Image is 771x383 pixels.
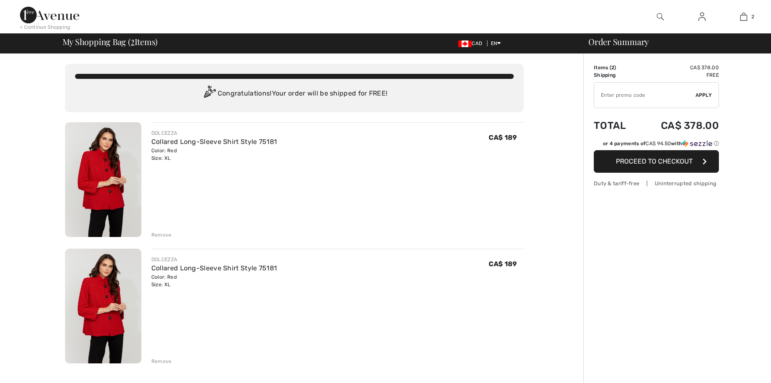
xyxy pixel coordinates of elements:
[151,138,277,146] a: Collared Long-Sleeve Shirt Style 75181
[20,23,70,31] div: < Continue Shopping
[75,86,514,102] div: Congratulations! Your order will be shipped for FREE!
[638,111,719,140] td: CA$ 378.00
[489,260,517,268] span: CA$ 189
[20,7,79,23] img: 1ère Avenue
[201,86,218,102] img: Congratulation2.svg
[151,231,172,239] div: Remove
[65,122,141,237] img: Collared Long-Sleeve Shirt Style 75181
[698,12,706,22] img: My Info
[696,91,712,99] span: Apply
[131,35,135,46] span: 2
[594,179,719,187] div: Duty & tariff-free | Uninterrupted shipping
[151,264,277,272] a: Collared Long-Sleeve Shirt Style 75181
[682,140,712,147] img: Sezzle
[491,40,501,46] span: EN
[594,64,638,71] td: Items ( )
[594,150,719,173] button: Proceed to Checkout
[616,157,693,165] span: Proceed to Checkout
[151,358,172,365] div: Remove
[578,38,766,46] div: Order Summary
[723,12,764,22] a: 2
[740,12,747,22] img: My Bag
[603,140,719,147] div: or 4 payments of with
[489,134,517,141] span: CA$ 189
[594,140,719,150] div: or 4 payments ofCA$ 94.50withSezzle Click to learn more about Sezzle
[645,141,671,146] span: CA$ 94.50
[151,147,277,162] div: Color: Red Size: XL
[65,249,141,363] img: Collared Long-Sleeve Shirt Style 75181
[151,273,277,288] div: Color: Red Size: XL
[751,13,754,20] span: 2
[594,83,696,108] input: Promo code
[594,71,638,79] td: Shipping
[611,65,614,71] span: 2
[151,129,277,137] div: DOLCEZZA
[692,12,712,22] a: Sign In
[151,256,277,263] div: DOLCEZZA
[458,40,472,47] img: Canadian Dollar
[63,38,158,46] span: My Shopping Bag ( Items)
[594,111,638,140] td: Total
[638,71,719,79] td: Free
[657,12,664,22] img: search the website
[638,64,719,71] td: CA$ 378.00
[458,40,485,46] span: CAD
